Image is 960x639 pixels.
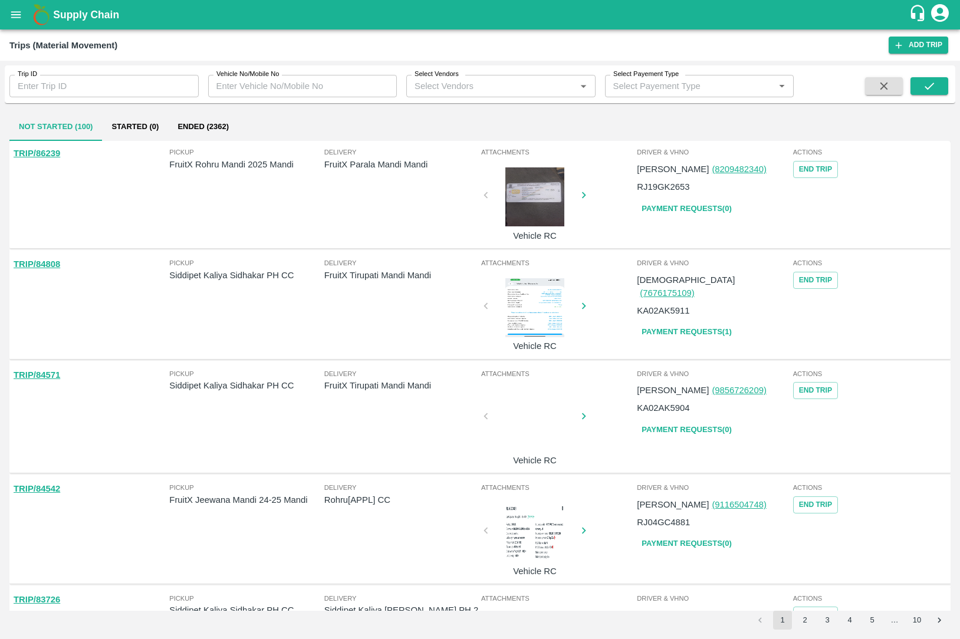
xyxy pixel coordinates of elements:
[18,70,37,79] label: Trip ID
[169,269,324,282] p: Siddipet Kaliya Sidhakar PH CC
[637,147,790,157] span: Driver & VHNo
[168,113,238,141] button: Ended (2362)
[169,258,324,268] span: Pickup
[885,615,904,626] div: …
[637,258,790,268] span: Driver & VHNo
[481,147,634,157] span: Attachments
[637,516,690,529] p: RJ04GC4881
[908,611,926,630] button: Go to page 10
[840,611,859,630] button: Go to page 4
[169,368,324,379] span: Pickup
[53,9,119,21] b: Supply Chain
[169,593,324,604] span: Pickup
[14,595,60,604] a: TRIP/83726
[637,368,790,379] span: Driver & VHNo
[930,611,949,630] button: Go to next page
[637,420,736,440] a: Payment Requests(0)
[410,78,573,94] input: Select Vendors
[613,70,679,79] label: Select Payement Type
[637,482,790,493] span: Driver & VHNo
[491,340,579,353] p: Vehicle RC
[169,379,324,392] p: Siddipet Kaliya Sidhakar PH CC
[208,75,397,97] input: Enter Vehicle No/Mobile No
[749,611,951,630] nav: pagination navigation
[9,113,102,141] button: Not Started (100)
[793,258,946,268] span: Actions
[637,164,709,174] span: [PERSON_NAME]
[491,229,579,242] p: Vehicle RC
[9,75,199,97] input: Enter Trip ID
[637,401,689,414] p: KA02AK5904
[640,288,694,298] a: (7676175109)
[889,37,948,54] a: Add Trip
[324,482,479,493] span: Delivery
[481,593,634,604] span: Attachments
[637,386,709,395] span: [PERSON_NAME]
[637,180,689,193] p: RJ19GK2653
[324,258,479,268] span: Delivery
[909,4,929,25] div: customer-support
[637,199,736,219] a: Payment Requests(0)
[324,147,479,157] span: Delivery
[712,386,766,395] a: (9856726209)
[324,158,479,171] p: FruitX Parala Mandi Mandi
[14,484,60,493] a: TRIP/84542
[795,611,814,630] button: Go to page 2
[637,533,736,554] a: Payment Requests(0)
[793,147,946,157] span: Actions
[793,161,838,178] button: Tracking Url
[481,368,634,379] span: Attachments
[637,322,736,342] a: Payment Requests(1)
[793,272,838,289] button: Tracking Url
[793,496,838,513] button: Tracking Url
[491,454,579,467] p: Vehicle RC
[712,164,766,174] a: (8209482340)
[637,593,790,604] span: Driver & VHNo
[609,78,771,94] input: Select Payement Type
[169,158,324,171] p: FruitX Rohru Mandi 2025 Mandi
[637,275,735,285] span: [DEMOGRAPHIC_DATA]
[324,493,479,506] p: Rohru[APPL] CC
[793,482,946,493] span: Actions
[774,78,790,94] button: Open
[793,593,946,604] span: Actions
[14,259,60,269] a: TRIP/84808
[102,113,168,141] button: Started (0)
[169,604,324,617] p: Siddipet Kaliya Sidhakar PH CC
[324,368,479,379] span: Delivery
[637,500,709,509] span: [PERSON_NAME]
[324,604,479,630] p: Siddipet Kaliya [PERSON_NAME] PH 2 CC
[637,304,689,317] p: KA02AK5911
[576,78,591,94] button: Open
[793,368,946,379] span: Actions
[491,565,579,578] p: Vehicle RC
[712,500,766,509] a: (9116504748)
[863,611,882,630] button: Go to page 5
[415,70,459,79] label: Select Vendors
[169,493,324,506] p: FruitX Jeewana Mandi 24-25 Mandi
[29,3,53,27] img: logo
[793,607,838,624] button: Tracking Url
[773,611,792,630] button: page 1
[324,593,479,604] span: Delivery
[481,258,634,268] span: Attachments
[818,611,837,630] button: Go to page 3
[169,482,324,493] span: Pickup
[169,147,324,157] span: Pickup
[324,379,479,392] p: FruitX Tirupati Mandi Mandi
[793,382,838,399] button: Tracking Url
[53,6,909,23] a: Supply Chain
[14,149,60,158] a: TRIP/86239
[929,2,951,27] div: account of current user
[481,482,634,493] span: Attachments
[216,70,279,79] label: Vehicle No/Mobile No
[2,1,29,28] button: open drawer
[14,370,60,380] a: TRIP/84571
[9,38,117,53] div: Trips (Material Movement)
[324,269,479,282] p: FruitX Tirupati Mandi Mandi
